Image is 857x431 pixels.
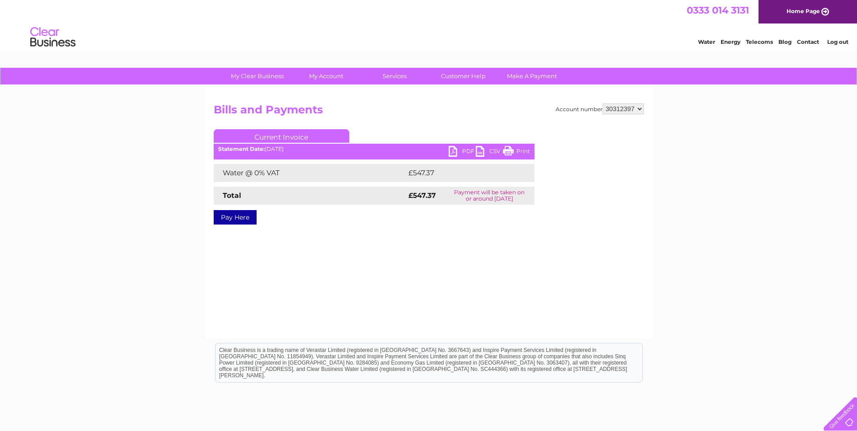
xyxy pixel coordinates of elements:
a: Current Invoice [214,129,349,143]
a: PDF [449,146,476,159]
a: My Account [289,68,363,84]
a: Contact [797,38,819,45]
div: Clear Business is a trading name of Verastar Limited (registered in [GEOGRAPHIC_DATA] No. 3667643... [215,5,642,44]
div: [DATE] [214,146,534,152]
a: 0333 014 3131 [687,5,749,16]
a: Water [698,38,715,45]
a: Services [357,68,432,84]
a: Energy [721,38,740,45]
td: Water @ 0% VAT [214,164,406,182]
a: Pay Here [214,210,257,225]
img: logo.png [30,23,76,51]
h2: Bills and Payments [214,103,644,121]
a: Print [503,146,530,159]
b: Statement Date: [218,145,265,152]
a: Blog [778,38,791,45]
a: Telecoms [746,38,773,45]
a: Make A Payment [495,68,569,84]
a: CSV [476,146,503,159]
td: £547.37 [406,164,518,182]
a: My Clear Business [220,68,295,84]
a: Customer Help [426,68,501,84]
strong: £547.37 [408,191,436,200]
strong: Total [223,191,241,200]
div: Account number [556,103,644,114]
a: Log out [827,38,848,45]
td: Payment will be taken on or around [DATE] [445,187,534,205]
